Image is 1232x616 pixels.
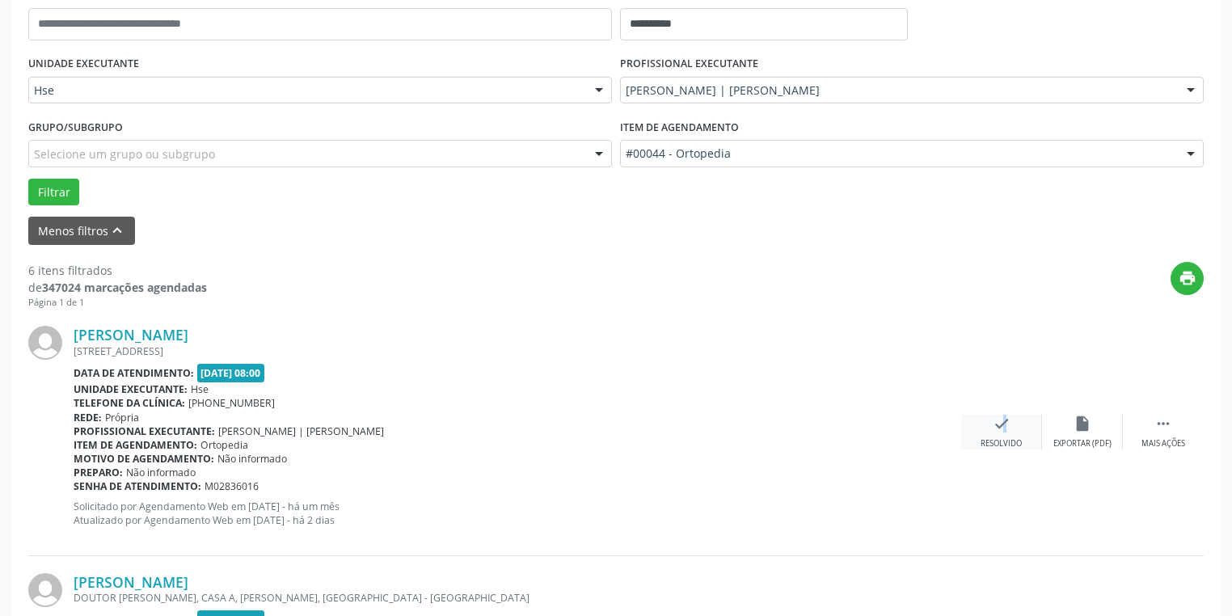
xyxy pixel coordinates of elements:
div: Exportar (PDF) [1053,438,1112,449]
i: keyboard_arrow_up [108,222,126,239]
div: [STREET_ADDRESS] [74,344,961,358]
label: Grupo/Subgrupo [28,115,123,140]
label: PROFISSIONAL EXECUTANTE [620,52,758,77]
b: Profissional executante: [74,424,215,438]
a: [PERSON_NAME] [74,573,188,591]
span: Própria [105,411,139,424]
strong: 347024 marcações agendadas [42,280,207,295]
div: 6 itens filtrados [28,262,207,279]
button: Menos filtroskeyboard_arrow_up [28,217,135,245]
span: Hse [34,82,579,99]
span: [PHONE_NUMBER] [188,396,275,410]
b: Motivo de agendamento: [74,452,214,466]
b: Unidade executante: [74,382,188,396]
div: Resolvido [981,438,1022,449]
span: [PERSON_NAME] | [PERSON_NAME] [626,82,1171,99]
label: UNIDADE EXECUTANTE [28,52,139,77]
div: DOUTOR [PERSON_NAME], CASA A, [PERSON_NAME], [GEOGRAPHIC_DATA] - [GEOGRAPHIC_DATA] [74,591,961,605]
div: Mais ações [1141,438,1185,449]
i: check [993,415,1010,432]
b: Senha de atendimento: [74,479,201,493]
i:  [1154,415,1172,432]
span: #00044 - Ortopedia [626,146,1171,162]
button: print [1171,262,1204,295]
b: Telefone da clínica: [74,396,185,410]
label: Item de agendamento [620,115,739,140]
b: Preparo: [74,466,123,479]
i: print [1179,269,1196,287]
span: [PERSON_NAME] | [PERSON_NAME] [218,424,384,438]
span: Ortopedia [200,438,248,452]
i: insert_drive_file [1074,415,1091,432]
span: [DATE] 08:00 [197,364,265,382]
b: Item de agendamento: [74,438,197,452]
span: Hse [191,382,209,396]
p: Solicitado por Agendamento Web em [DATE] - há um mês Atualizado por Agendamento Web em [DATE] - h... [74,500,961,527]
span: M02836016 [205,479,259,493]
span: Selecione um grupo ou subgrupo [34,146,215,162]
img: img [28,326,62,360]
button: Filtrar [28,179,79,206]
span: Não informado [126,466,196,479]
a: [PERSON_NAME] [74,326,188,344]
div: Página 1 de 1 [28,296,207,310]
b: Data de atendimento: [74,366,194,380]
img: img [28,573,62,607]
b: Rede: [74,411,102,424]
div: de [28,279,207,296]
span: Não informado [217,452,287,466]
